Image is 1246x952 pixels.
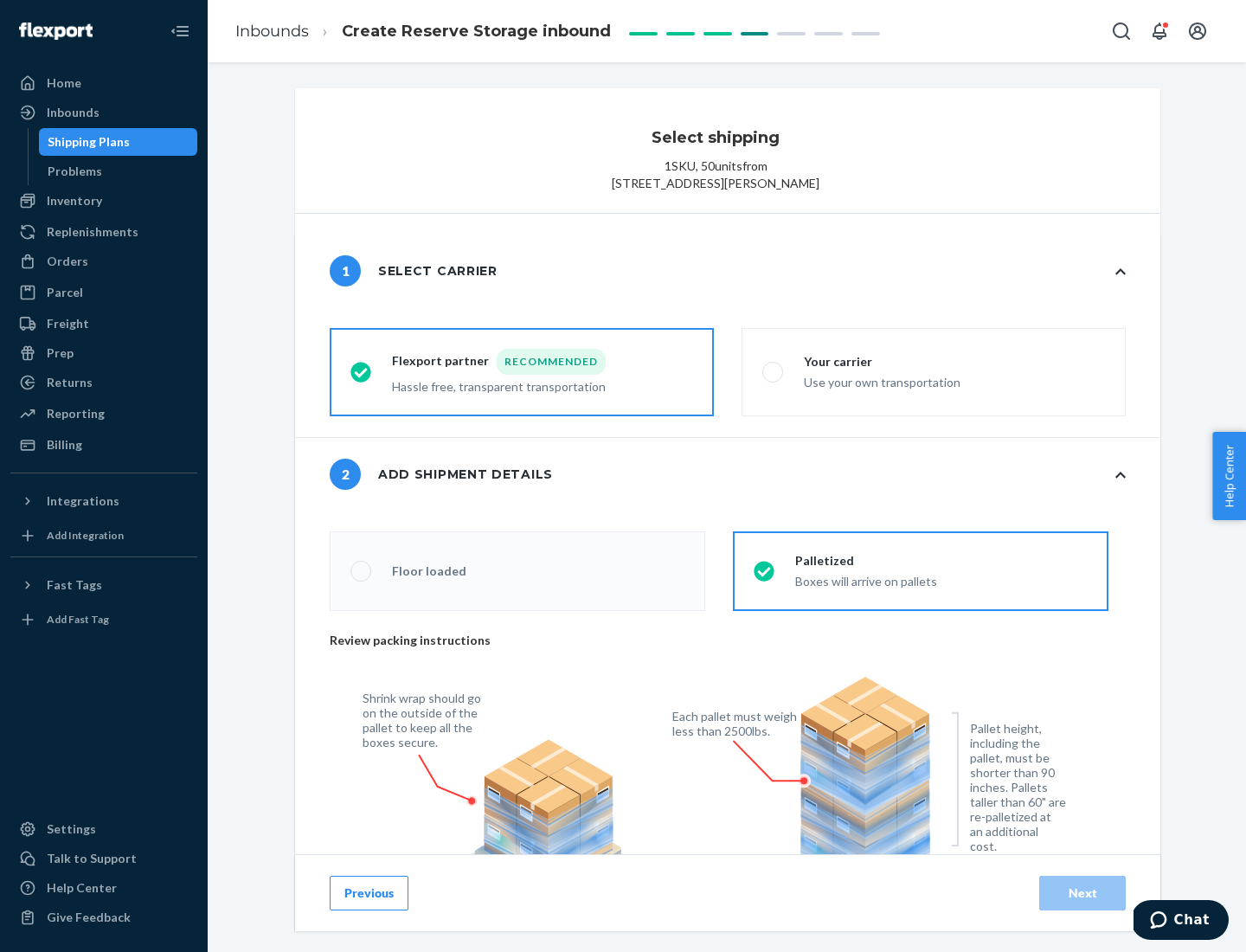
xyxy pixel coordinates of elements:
button: Next [1039,876,1126,910]
div: Replenishments [47,223,138,241]
div: Your carrier [804,353,960,370]
figcaption: Pallet height, including the pallet, must be shorter than 90 inches. Pallets taller than 60" are ... [970,721,1066,853]
div: Add shipment details [330,459,553,490]
button: Help Center [1212,432,1246,520]
div: Add Fast Tag [47,612,109,627]
div: Reporting [47,405,105,422]
button: Open Search Box [1104,14,1139,48]
button: Fast Tags [10,571,197,599]
a: Orders [10,248,197,275]
div: Settings [47,820,96,838]
div: Parcel [47,284,83,301]
span: 1 [330,255,361,286]
button: Select shipping1SKU, 50unitsfrom[STREET_ADDRESS][PERSON_NAME] [295,88,1160,213]
button: Open notifications [1142,14,1177,48]
span: [STREET_ADDRESS][PERSON_NAME] [612,175,819,192]
a: Billing [10,431,197,459]
div: Talk to Support [47,850,137,867]
a: Shipping Plans [39,128,198,156]
a: Add Integration [10,522,197,550]
button: Close Navigation [163,14,197,48]
div: Shipping Plans [48,133,130,151]
div: Problems [48,163,102,180]
button: Talk to Support [10,845,197,872]
a: Freight [10,310,197,338]
div: Orders [47,253,88,270]
p: Review packing instructions [330,632,1108,649]
div: Add Integration [47,528,124,543]
a: Settings [10,815,197,843]
ol: breadcrumbs [222,6,625,57]
div: Give Feedback [47,909,131,926]
span: 2 [330,459,361,490]
a: Add Fast Tag [10,606,197,634]
div: Flexport partner [392,349,606,375]
div: Palletized [795,552,937,569]
img: Flexport logo [19,23,93,40]
div: Inbounds [47,104,100,121]
div: Freight [47,315,89,332]
a: Replenishments [10,218,197,246]
div: Inventory [47,192,102,209]
div: Floor loaded [392,563,466,580]
div: Integrations [47,492,119,510]
figcaption: Each pallet must weigh less than 2500lbs. [672,709,801,738]
p: 1 SKU , 50 units from [665,158,768,175]
a: Inventory [10,187,197,215]
div: Help Center [47,879,117,897]
figcaption: Shrink wrap should go on the outside of the pallet to keep all the boxes secure. [363,691,491,749]
div: Prep [47,344,74,362]
span: Create Reserve Storage inbound [342,22,611,41]
a: Help Center [10,874,197,902]
a: Reporting [10,400,197,428]
a: Inbounds [235,22,309,41]
a: Problems [39,158,198,185]
button: Integrations [10,487,197,515]
div: Use your own transportation [804,370,960,391]
a: Inbounds [10,99,197,126]
h3: Select shipping [652,126,780,149]
div: Recommended [497,349,606,375]
iframe: Opens a widget where you can chat to one of our agents [1134,900,1229,943]
a: Parcel [10,279,197,306]
div: Fast Tags [47,576,102,594]
div: Returns [47,374,93,391]
a: Home [10,69,197,97]
div: Billing [47,436,82,453]
div: Home [47,74,81,92]
a: Prep [10,339,197,367]
div: Hassle free, transparent transportation [392,375,606,396]
button: Open account menu [1180,14,1215,48]
a: Returns [10,369,197,396]
div: Boxes will arrive on pallets [795,569,937,590]
button: Give Feedback [10,904,197,931]
div: Select carrier [330,255,498,286]
button: Previous [330,876,408,910]
div: Next [1054,884,1111,902]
